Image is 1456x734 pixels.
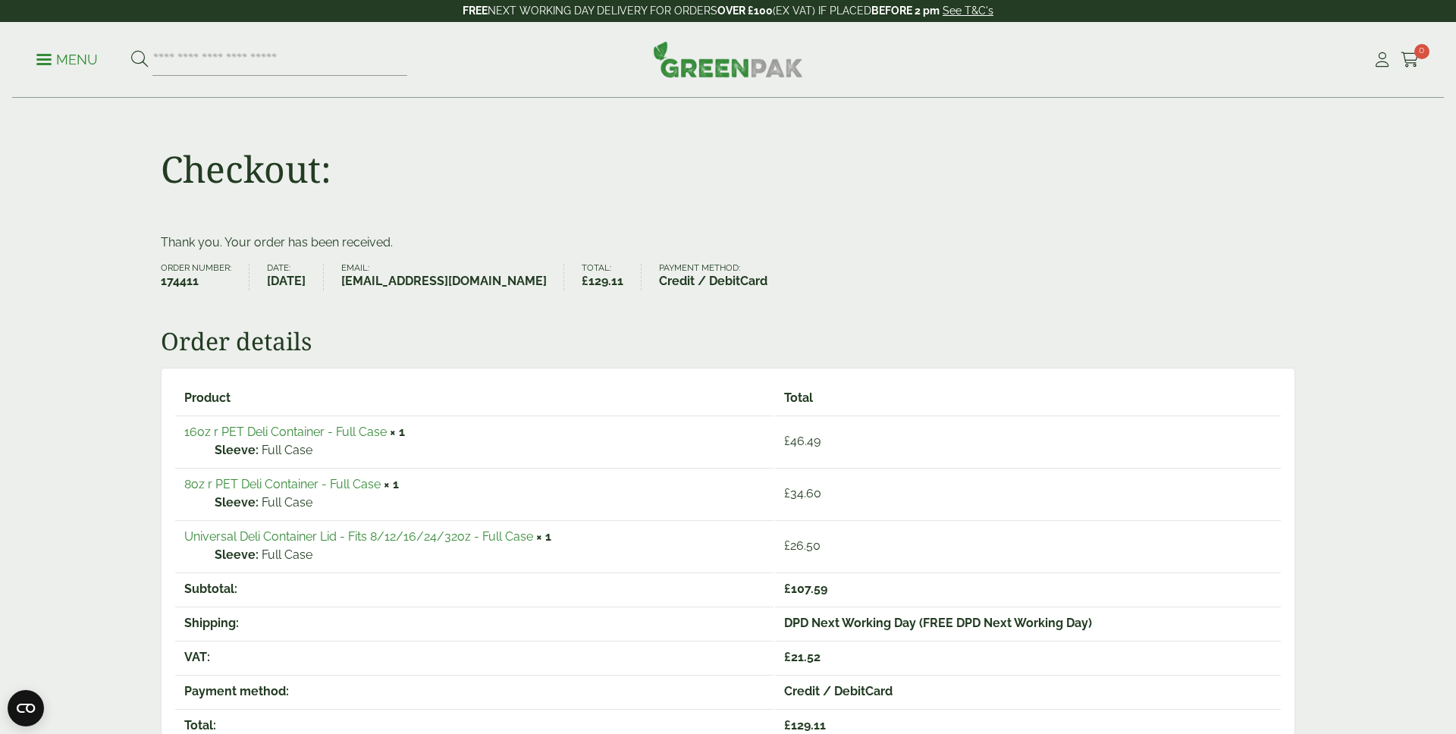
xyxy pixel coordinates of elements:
li: Date: [267,264,324,290]
a: Menu [36,51,98,66]
p: Thank you. Your order has been received. [161,234,1295,252]
span: £ [784,718,791,732]
a: Universal Deli Container Lid - Fits 8/12/16/24/32oz - Full Case [184,529,533,544]
strong: Sleeve: [215,441,259,460]
span: £ [784,650,791,664]
span: 129.11 [784,718,826,732]
span: £ [784,538,790,553]
span: £ [784,486,790,500]
li: Total: [582,264,642,290]
strong: × 1 [384,477,399,491]
span: £ [582,274,588,288]
bdi: 26.50 [784,538,821,553]
strong: BEFORE 2 pm [871,5,940,17]
span: 21.52 [784,650,821,664]
button: Open CMP widget [8,690,44,726]
a: 0 [1401,49,1420,71]
img: GreenPak Supplies [653,41,803,77]
td: Credit / DebitCard [775,675,1281,707]
bdi: 34.60 [784,486,821,500]
strong: Sleeve: [215,494,259,512]
th: VAT: [175,641,773,673]
strong: × 1 [390,425,405,439]
strong: OVER £100 [717,5,773,17]
h2: Order details [161,327,1295,356]
p: Full Case [215,546,764,564]
i: My Account [1373,52,1392,67]
td: DPD Next Working Day (FREE DPD Next Working Day) [775,607,1281,639]
bdi: 129.11 [582,274,623,288]
li: Payment method: [659,264,785,290]
strong: 174411 [161,272,231,290]
li: Email: [341,264,565,290]
span: 107.59 [784,582,827,596]
a: 8oz r PET Deli Container - Full Case [184,477,381,491]
a: See T&C's [943,5,993,17]
th: Payment method: [175,675,773,707]
th: Total [775,382,1281,414]
p: Full Case [215,494,764,512]
h1: Checkout: [161,147,331,191]
a: 16oz r PET Deli Container - Full Case [184,425,387,439]
strong: Sleeve: [215,546,259,564]
strong: [DATE] [267,272,306,290]
strong: [EMAIL_ADDRESS][DOMAIN_NAME] [341,272,547,290]
span: £ [784,582,791,596]
p: Menu [36,51,98,69]
bdi: 46.49 [784,434,821,448]
span: £ [784,434,790,448]
strong: Credit / DebitCard [659,272,767,290]
th: Subtotal: [175,572,773,605]
span: 0 [1414,44,1429,59]
strong: × 1 [536,529,551,544]
p: Full Case [215,441,764,460]
i: Cart [1401,52,1420,67]
li: Order number: [161,264,249,290]
th: Shipping: [175,607,773,639]
th: Product [175,382,773,414]
strong: FREE [463,5,488,17]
